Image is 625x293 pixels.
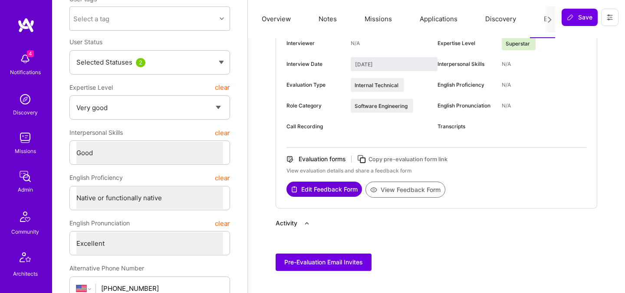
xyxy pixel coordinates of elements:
[69,125,123,140] span: Interpersonal Skills
[11,227,39,236] div: Community
[13,269,38,278] div: Architects
[502,102,511,110] div: N/A
[15,146,36,156] div: Missions
[437,102,495,110] div: English Pronunciation
[286,102,344,110] div: Role Category
[10,68,41,77] div: Notifications
[18,185,33,194] div: Admin
[299,155,346,163] div: Evaluation forms
[546,16,553,23] i: icon Next
[27,50,34,57] span: 4
[16,168,34,185] img: admin teamwork
[76,58,132,66] span: Selected Statuses
[215,170,230,186] button: clear
[357,154,367,164] i: icon Copy
[286,39,344,47] div: Interviewer
[215,80,230,95] button: clear
[284,258,363,267] span: Pre-Evaluation Email Invites
[276,219,297,228] div: Activity
[286,167,586,175] div: View evaluation details and share a feedback form
[562,9,598,26] button: Save
[351,39,360,47] div: N/A
[286,123,344,130] div: Call Recording
[16,129,34,146] img: teamwork
[220,16,224,21] i: icon Chevron
[276,254,372,271] button: Pre-Evaluation Email Invites
[437,123,495,130] div: Transcripts
[567,13,592,22] span: Save
[219,61,224,64] img: caret
[16,91,34,108] img: discovery
[13,108,38,117] div: Discovery
[286,60,344,68] div: Interview Date
[286,81,344,89] div: Evaluation Type
[17,17,35,33] img: logo
[69,38,102,46] span: User Status
[365,182,445,198] button: View Feedback Form
[15,206,36,227] img: Community
[368,155,447,164] div: Copy pre-evaluation form link
[15,248,36,269] img: Architects
[502,60,511,68] div: N/A
[69,80,113,95] span: Expertise Level
[69,264,144,272] span: Alternative Phone Number
[136,58,145,67] div: 2
[437,60,495,68] div: Interpersonal Skills
[69,170,123,186] span: English Proficiency
[215,125,230,140] button: clear
[69,215,130,231] span: English Pronunciation
[16,50,34,68] img: bell
[437,39,495,47] div: Expertise Level
[215,215,230,231] button: clear
[286,182,362,198] a: Edit Feedback Form
[502,81,511,89] div: N/A
[437,81,495,89] div: English Proficiency
[73,14,109,23] div: Select a tag
[286,182,362,197] button: Edit Feedback Form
